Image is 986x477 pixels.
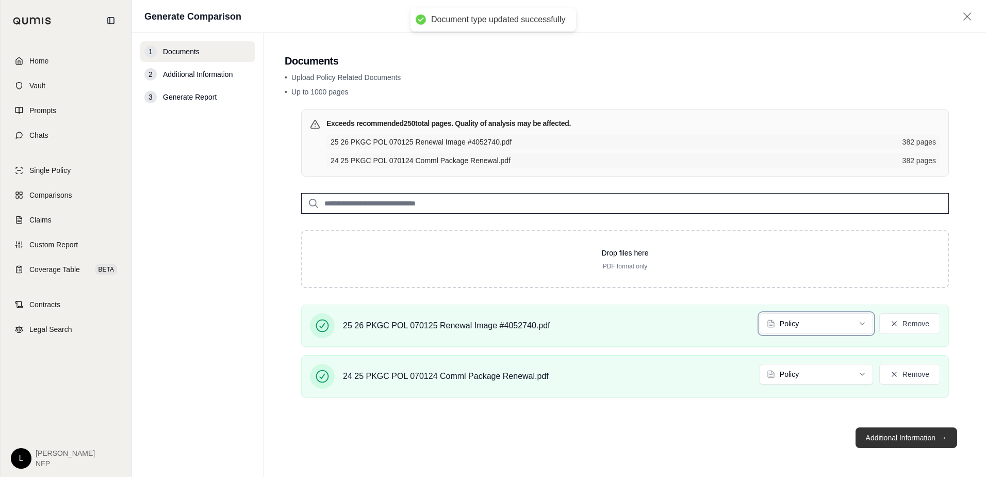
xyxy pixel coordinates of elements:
[29,299,60,310] span: Contracts
[144,9,241,24] h1: Generate Comparison
[11,448,31,469] div: L
[7,159,125,182] a: Single Policy
[29,105,56,116] span: Prompts
[285,88,287,96] span: •
[7,233,125,256] a: Custom Report
[163,69,233,79] span: Additional Information
[144,45,157,58] div: 1
[7,99,125,122] a: Prompts
[856,427,957,448] button: Additional Information→
[7,184,125,206] a: Comparisons
[879,313,940,334] button: Remove
[7,124,125,147] a: Chats
[431,14,566,25] div: Document type updated successfully
[144,68,157,81] div: 2
[95,264,117,275] span: BETA
[29,130,48,140] span: Chats
[343,370,549,383] span: 24 25 PKGC POL 070124 Comml Package Renewal.pdf
[7,258,125,281] a: Coverage TableBETA
[291,73,401,82] span: Upload Policy Related Documents
[36,458,95,469] span: NFP
[343,320,550,332] span: 25 26 PKGC POL 070125 Renewal Image #4052740.pdf
[29,215,52,225] span: Claims
[7,74,125,97] a: Vault
[940,433,947,443] span: →
[29,56,48,66] span: Home
[163,46,200,57] span: Documents
[319,248,931,258] p: Drop files here
[13,17,52,25] img: Qumis Logo
[103,12,119,29] button: Collapse sidebar
[879,364,940,385] button: Remove
[7,293,125,316] a: Contracts
[902,137,936,147] span: 382 pages
[331,137,896,147] span: 25 26 PKGC POL 070125 Renewal Image #4052740.pdf
[144,91,157,103] div: 3
[326,118,571,129] h3: Exceeds recommended 250 total pages. Quality of analysis may be affected.
[163,92,217,102] span: Generate Report
[331,155,896,166] span: 24 25 PKGC POL 070124 Comml Package Renewal.pdf
[29,264,80,275] span: Coverage Table
[29,81,45,91] span: Vault
[29,240,78,250] span: Custom Report
[29,190,72,200] span: Comparisons
[902,155,936,166] span: 382 pages
[285,54,965,68] h2: Documents
[29,165,71,176] span: Single Policy
[7,318,125,341] a: Legal Search
[7,209,125,231] a: Claims
[36,448,95,458] span: [PERSON_NAME]
[29,324,72,335] span: Legal Search
[291,88,349,96] span: Up to 1000 pages
[285,73,287,82] span: •
[319,262,931,271] p: PDF format only
[7,50,125,72] a: Home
